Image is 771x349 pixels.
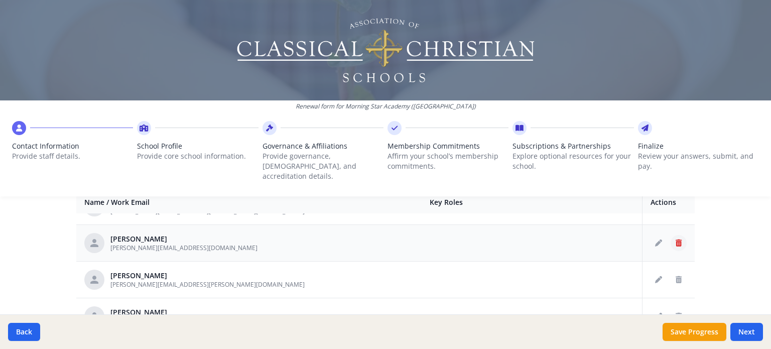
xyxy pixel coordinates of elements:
[651,235,667,251] button: Edit staff
[512,151,633,171] p: Explore optional resources for your school.
[8,323,40,341] button: Back
[671,235,687,251] button: Delete staff
[638,141,759,151] span: Finalize
[110,244,258,252] span: [PERSON_NAME][EMAIL_ADDRESS][DOMAIN_NAME]
[388,141,508,151] span: Membership Commitments
[638,151,759,171] p: Review your answers, submit, and pay.
[12,141,133,151] span: Contact Information
[110,234,258,244] div: [PERSON_NAME]
[110,271,305,281] div: [PERSON_NAME]
[137,151,258,161] p: Provide core school information.
[730,323,763,341] button: Next
[263,151,383,181] p: Provide governance, [DEMOGRAPHIC_DATA], and accreditation details.
[663,323,726,341] button: Save Progress
[235,15,536,85] img: Logo
[137,141,258,151] span: School Profile
[263,141,383,151] span: Governance & Affiliations
[651,272,667,288] button: Edit staff
[110,280,305,289] span: [PERSON_NAME][EMAIL_ADDRESS][PERSON_NAME][DOMAIN_NAME]
[12,151,133,161] p: Provide staff details.
[651,308,667,324] button: Edit staff
[388,151,508,171] p: Affirm your school’s membership commitments.
[512,141,633,151] span: Subscriptions & Partnerships
[671,272,687,288] button: Delete staff
[110,307,210,317] div: [PERSON_NAME]
[671,308,687,324] button: Delete staff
